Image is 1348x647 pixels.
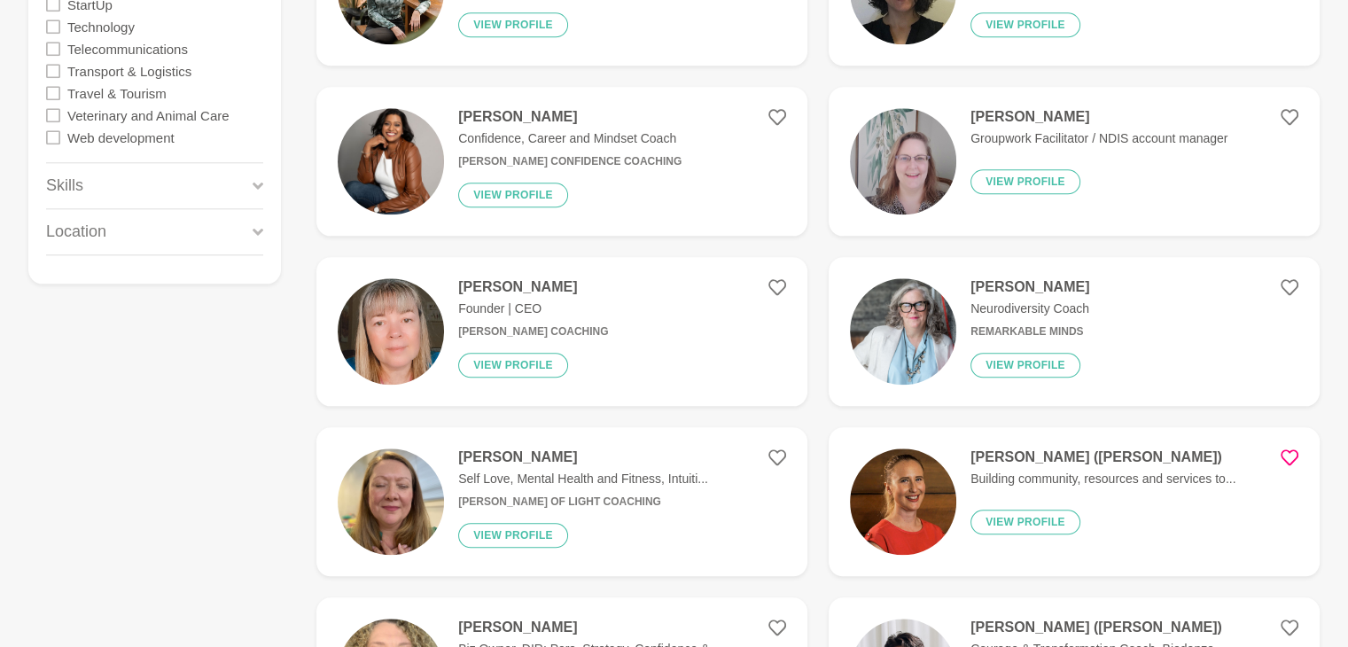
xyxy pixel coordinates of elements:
img: 484539c3548bbf85fcd123ea7f40e57480dda767-2316x3088.jpg [338,448,444,555]
label: Veterinary and Animal Care [67,104,230,126]
img: cf414c84122d07c30fd80c1c66d19f241ac9dff3-800x800.jpg [850,448,956,555]
h4: [PERSON_NAME] [970,108,1227,126]
p: Founder | CEO [458,300,608,318]
h4: [PERSON_NAME] [458,619,723,636]
button: View profile [970,12,1080,37]
button: View profile [458,12,568,37]
a: [PERSON_NAME]Neurodiversity CoachRemarkable MindsView profile [829,257,1320,406]
h6: [PERSON_NAME] Confidence Coaching [458,155,682,168]
h6: Remarkable Minds [970,325,1089,339]
h4: [PERSON_NAME] ([PERSON_NAME]) [970,619,1298,636]
a: [PERSON_NAME] ([PERSON_NAME])Building community, resources and services to...View profile [829,427,1320,576]
h6: [PERSON_NAME] Coaching [458,325,608,339]
p: Confidence, Career and Mindset Coach [458,129,682,148]
label: Transport & Logistics [67,59,191,82]
img: cb6dec19b31aada7a244955812ceac56c7c19f10-1536x2048.jpg [850,108,956,214]
button: View profile [458,523,568,548]
h6: [PERSON_NAME] of Light Coaching [458,495,708,509]
button: View profile [970,510,1080,534]
img: 61d3c87d136e5cabbf53b867e18e40da682d5660-576x864.jpg [338,108,444,214]
img: 5f579c55a581b821c4ccb3aee0a062d5f8c8d8ad-1331x2000.jpg [850,278,956,385]
button: View profile [970,353,1080,378]
p: Self Love, Mental Health and Fitness, Intuiti... [458,470,708,488]
h4: [PERSON_NAME] [458,108,682,126]
h4: [PERSON_NAME] [458,448,708,466]
button: View profile [458,183,568,207]
button: View profile [458,353,568,378]
img: 1e51757fadf4da30711ef31e72490a215865866a-750x1333.jpg [338,278,444,385]
button: View profile [970,169,1080,194]
label: Web development [67,126,175,148]
p: Building community, resources and services to... [970,470,1235,488]
p: Location [46,220,106,244]
a: [PERSON_NAME]Self Love, Mental Health and Fitness, Intuiti...[PERSON_NAME] of Light CoachingView ... [316,427,807,576]
a: [PERSON_NAME]Groupwork Facilitator / NDIS account managerView profile [829,87,1320,236]
p: Neurodiversity Coach [970,300,1089,318]
a: [PERSON_NAME]Confidence, Career and Mindset Coach[PERSON_NAME] Confidence CoachingView profile [316,87,807,236]
p: Skills [46,174,83,198]
h4: [PERSON_NAME] [970,278,1089,296]
a: [PERSON_NAME]Founder | CEO[PERSON_NAME] CoachingView profile [316,257,807,406]
p: Groupwork Facilitator / NDIS account manager [970,129,1227,148]
label: Telecommunications [67,37,188,59]
label: Travel & Tourism [67,82,167,104]
label: Technology [67,15,135,37]
h4: [PERSON_NAME] ([PERSON_NAME]) [970,448,1235,466]
h4: [PERSON_NAME] [458,278,608,296]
